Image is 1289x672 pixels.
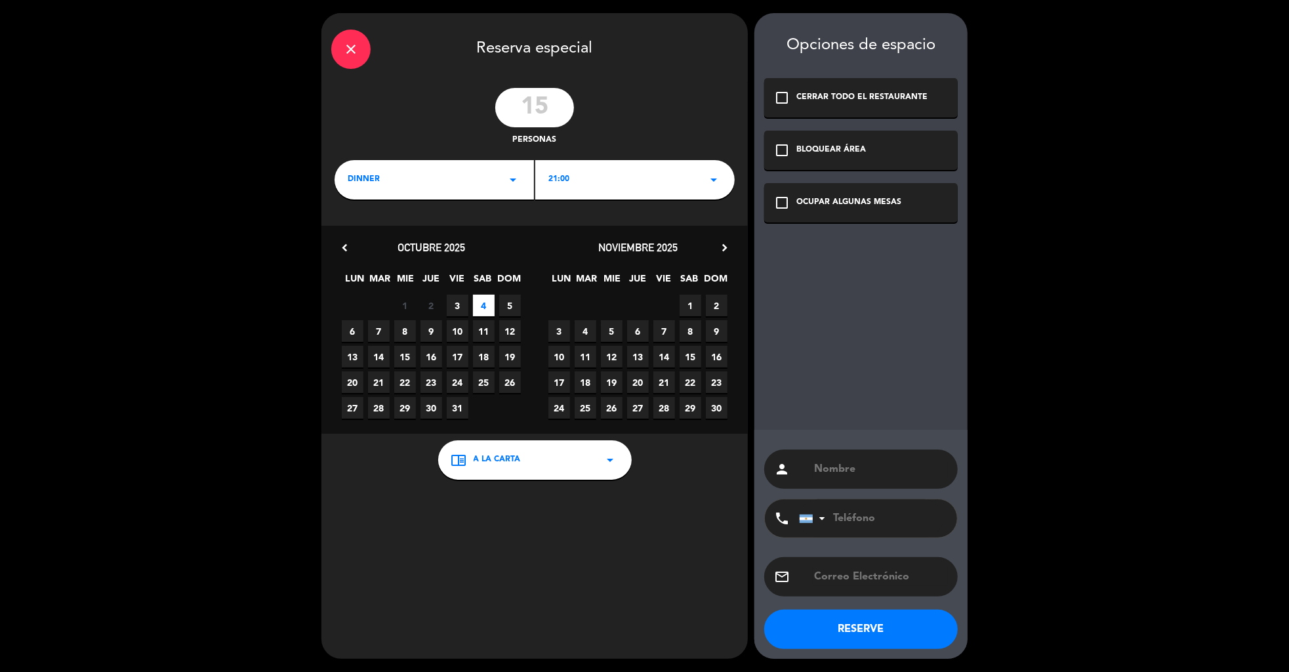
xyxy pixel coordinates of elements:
i: check_box_outline_blank [774,90,790,106]
span: SAB [678,271,700,293]
span: 30 [706,397,727,419]
span: 25 [473,371,495,393]
span: 15 [394,346,416,367]
span: 29 [680,397,701,419]
i: check_box_outline_blank [774,195,790,211]
span: 26 [601,397,623,419]
i: chevron_right [718,241,731,255]
span: MAR [576,271,598,293]
span: 13 [342,346,363,367]
span: 17 [548,371,570,393]
span: 26 [499,371,521,393]
div: Opciones de espacio [764,36,958,55]
input: Correo Electrónico [813,568,948,586]
div: OCUPAR ALGUNAS MESAS [796,196,901,209]
span: LUN [344,271,365,293]
span: 31 [447,397,468,419]
span: 11 [473,320,495,342]
span: 12 [499,320,521,342]
span: 24 [447,371,468,393]
span: 22 [394,371,416,393]
span: 6 [627,320,649,342]
div: CERRAR TODO EL RESTAURANTE [796,91,928,104]
i: chrome_reader_mode [451,452,467,468]
span: 20 [627,371,649,393]
span: 10 [447,320,468,342]
span: 1 [394,295,416,316]
span: 22 [680,371,701,393]
span: 19 [601,371,623,393]
span: 13 [627,346,649,367]
span: 5 [601,320,623,342]
span: 2 [706,295,727,316]
span: A LA CARTA [474,453,521,467]
i: close [343,41,359,57]
span: 3 [548,320,570,342]
span: 2 [420,295,442,316]
span: 4 [575,320,596,342]
span: JUE [420,271,442,293]
span: 19 [499,346,521,367]
input: Teléfono [799,499,943,537]
span: 10 [548,346,570,367]
span: 27 [627,397,649,419]
span: 4 [473,295,495,316]
span: 3 [447,295,468,316]
span: 24 [548,397,570,419]
div: Argentina: +54 [800,500,830,537]
span: 23 [706,371,727,393]
span: 9 [420,320,442,342]
span: 7 [653,320,675,342]
span: VIE [446,271,468,293]
span: 21 [653,371,675,393]
span: 8 [680,320,701,342]
span: 20 [342,371,363,393]
span: 15 [680,346,701,367]
span: 28 [368,397,390,419]
span: 7 [368,320,390,342]
span: MIE [602,271,623,293]
div: BLOQUEAR ÁREA [796,144,866,157]
span: 17 [447,346,468,367]
i: check_box_outline_blank [774,142,790,158]
span: 1 [680,295,701,316]
span: 16 [706,346,727,367]
span: 28 [653,397,675,419]
input: 0 [495,88,574,127]
span: 25 [575,397,596,419]
span: SAB [472,271,493,293]
span: MIE [395,271,417,293]
span: JUE [627,271,649,293]
span: 23 [420,371,442,393]
button: RESERVE [764,610,958,649]
span: 18 [575,371,596,393]
span: DOM [704,271,726,293]
span: octubre 2025 [398,241,465,254]
span: VIE [653,271,674,293]
span: 5 [499,295,521,316]
span: 27 [342,397,363,419]
span: DOM [497,271,519,293]
span: 21 [368,371,390,393]
i: arrow_drop_down [603,452,619,468]
span: 6 [342,320,363,342]
i: phone [774,511,790,526]
i: person [774,461,790,477]
span: 16 [420,346,442,367]
span: 18 [473,346,495,367]
span: 29 [394,397,416,419]
span: 14 [368,346,390,367]
i: arrow_drop_down [706,172,722,188]
span: noviembre 2025 [598,241,678,254]
span: personas [513,134,557,147]
div: Reserva especial [321,13,748,81]
i: email [774,569,790,585]
span: dinner [348,173,380,186]
span: 30 [420,397,442,419]
span: 8 [394,320,416,342]
span: 11 [575,346,596,367]
span: 9 [706,320,727,342]
input: Nombre [813,460,948,478]
i: chevron_left [338,241,352,255]
span: MAR [369,271,391,293]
